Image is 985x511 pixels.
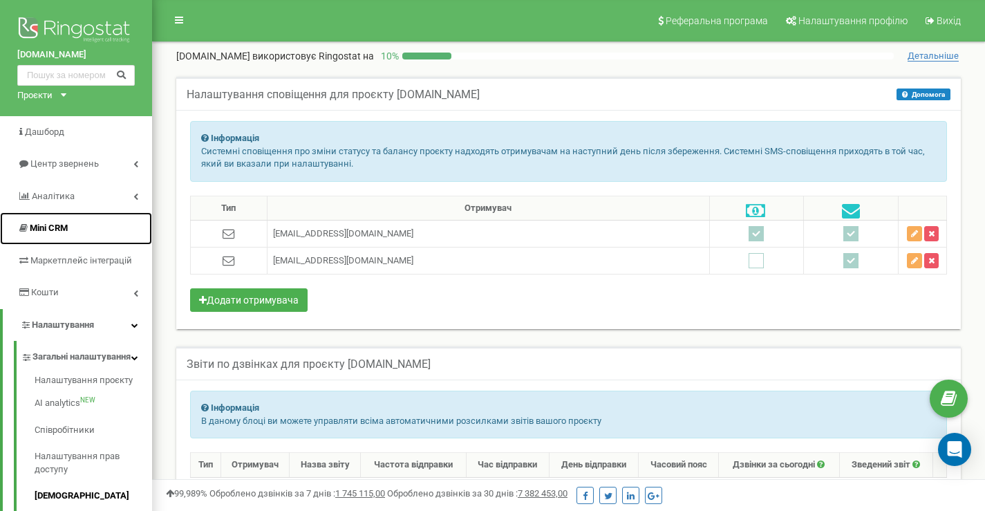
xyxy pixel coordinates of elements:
span: Загальні налаштування [32,351,131,364]
th: Тип [191,196,268,221]
a: Налаштування прав доступу [35,443,152,483]
p: Системні сповіщення про зміни статусу та балансу проєкту надходять отримувачам на наступний день ... [201,145,936,171]
span: Оброблено дзвінків за 30 днів : [387,488,567,499]
h5: Налаштування сповіщення для проєкту [DOMAIN_NAME] [187,89,480,101]
h5: Звіти по дзвінках для проєкту [DOMAIN_NAME] [187,358,431,371]
input: Пошук за номером [17,65,135,86]
u: 7 382 453,00 [518,488,567,499]
p: [DOMAIN_NAME] [176,49,374,63]
span: Кошти [31,287,59,297]
span: Налаштування профілю [798,15,908,26]
th: День відправки [549,453,638,478]
th: Частота відправки [361,453,467,478]
th: Тип [191,453,221,478]
div: Open Intercom Messenger [938,433,971,466]
th: Назва звіту [290,453,361,478]
u: 1 745 115,00 [335,488,385,499]
a: [DOMAIN_NAME] [17,48,135,62]
button: Додати отримувача [190,288,308,312]
strong: Інформація [211,133,259,143]
span: Детальніше [908,50,959,62]
p: 10 % [374,49,402,63]
span: Оброблено дзвінків за 7 днів : [209,488,385,499]
a: Налаштування [3,309,152,342]
span: Центр звернень [30,158,99,169]
th: Отримувач [221,453,290,478]
span: використовує Ringostat на [252,50,374,62]
img: Ringostat logo [17,14,135,48]
a: AI analyticsNEW [35,390,152,417]
a: Загальні налаштування [21,341,152,369]
td: [EMAIL_ADDRESS][DOMAIN_NAME] [267,248,709,275]
span: Дашборд [25,127,64,137]
td: [EMAIL_ADDRESS][DOMAIN_NAME] [267,221,709,248]
th: Зведений звіт [839,453,932,478]
span: Вихід [937,15,961,26]
a: [DEMOGRAPHIC_DATA] [35,483,152,510]
span: Маркетплейс інтеграцій [30,255,132,266]
th: Дзвінки за сьогодні [718,453,839,478]
th: Отримувач [267,196,709,221]
button: Допомога [897,89,950,100]
span: Реферальна програма [666,15,768,26]
div: Проєкти [17,89,53,102]
th: Часовий пояс [639,453,718,478]
strong: Інформація [211,402,259,413]
a: Співробітники [35,417,152,444]
a: Налаштування проєкту [35,374,152,391]
p: В даному блоці ви можете управляти всіма автоматичними розсилками звітів вашого проєкту [201,415,936,428]
span: Аналiтика [32,191,75,201]
span: Mini CRM [30,223,68,233]
span: 99,989% [166,488,207,499]
span: Налаштування [32,319,94,330]
th: Час відправки [466,453,549,478]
